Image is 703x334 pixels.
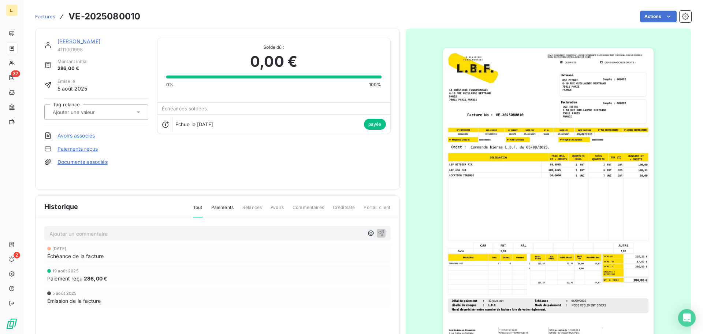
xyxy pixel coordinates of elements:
[35,14,55,19] span: Factures
[678,309,696,327] div: Open Intercom Messenger
[57,145,98,153] a: Paiements reçus
[211,204,234,217] span: Paiements
[35,13,55,20] a: Factures
[11,70,20,77] span: 37
[175,121,213,127] span: Échue le [DATE]
[52,246,66,251] span: [DATE]
[57,78,88,85] span: Émise le
[250,51,297,73] span: 0,00 €
[640,11,677,22] button: Actions
[242,204,262,217] span: Relances
[44,202,78,212] span: Historique
[57,65,88,72] span: 286,00 €
[14,252,20,258] span: 2
[166,44,382,51] span: Solde dû :
[47,252,104,260] span: Échéance de la facture
[57,58,88,65] span: Montant initial
[293,204,324,217] span: Commentaires
[6,318,18,330] img: Logo LeanPay
[57,38,100,44] a: [PERSON_NAME]
[193,204,202,217] span: Tout
[57,158,108,166] a: Documents associés
[47,275,82,282] span: Paiement reçu
[271,204,284,217] span: Avoirs
[364,119,386,130] span: payée
[333,204,355,217] span: Creditsafe
[57,85,88,92] span: 5 août 2025
[52,291,77,296] span: 5 août 2025
[52,109,126,115] input: Ajouter une valeur
[84,275,107,282] span: 286,00 €
[68,10,140,23] h3: VE-2025080010
[57,47,148,52] span: 4111001998
[6,4,18,16] div: L.
[369,81,382,88] span: 100%
[364,204,390,217] span: Portail client
[57,132,95,139] a: Avoirs associés
[162,106,207,111] span: Échéances soldées
[52,269,79,273] span: 19 août 2025
[166,81,174,88] span: 0%
[47,297,101,305] span: Émission de la facture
